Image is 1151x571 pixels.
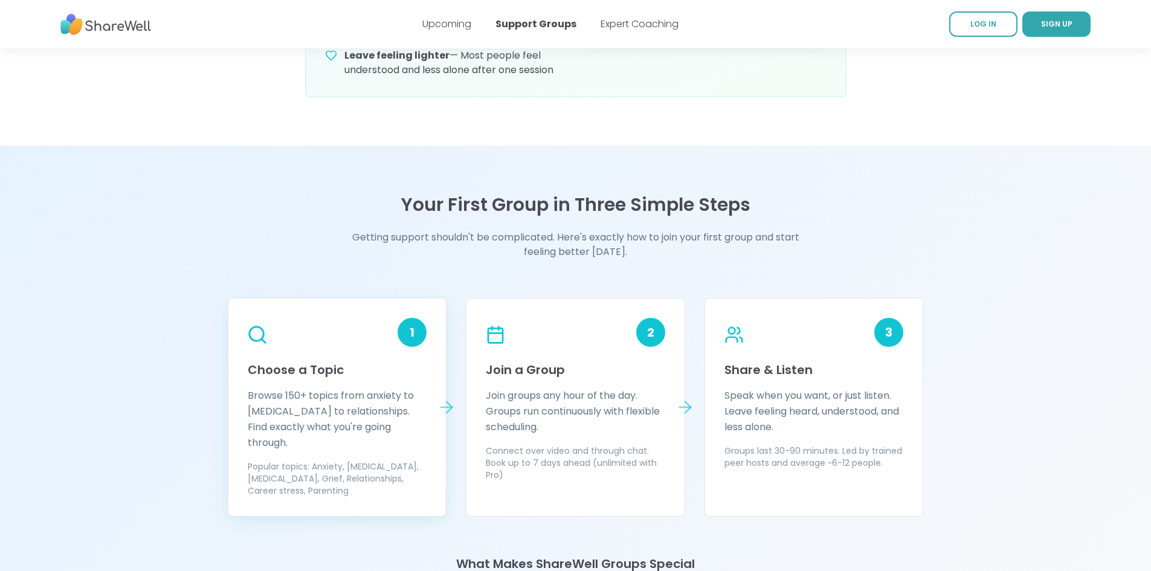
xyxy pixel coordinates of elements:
h3: Your First Group in Three Simple Steps [228,194,924,216]
p: Join groups any hour of the day. Groups run continuously with flexible scheduling. [486,388,665,435]
h3: Share & Listen [724,361,904,378]
div: — Most people feel understood and less alone after one session [344,48,566,77]
p: Speak when you want, or just listen. Leave feeling heard, understood, and less alone. [724,388,904,435]
p: Connect over video and through chat. Book up to 7 days ahead (unlimited with Pro) [486,445,665,481]
a: Expert Coaching [601,17,679,31]
div: 3 [874,318,903,347]
div: 2 [636,318,665,347]
p: Popular topics: Anxiety, [MEDICAL_DATA], [MEDICAL_DATA], Grief, Relationships, Career stress, Par... [248,460,427,497]
p: Browse 150+ topics from anxiety to [MEDICAL_DATA] to relationships. Find exactly what you're goin... [248,388,427,451]
img: ShareWell Nav Logo [60,8,151,41]
span: SIGN UP [1041,19,1072,29]
h3: Choose a Topic [248,361,427,378]
span: LOG IN [970,19,996,29]
h3: Join a Group [486,361,665,378]
p: Groups last 30-90 minutes. Led by trained peer hosts and average ~6-12 people. [724,445,904,469]
a: Upcoming [422,17,471,31]
a: SIGN UP [1022,11,1091,37]
a: LOG IN [949,11,1017,37]
div: 1 [398,318,427,347]
h4: Getting support shouldn't be complicated. Here's exactly how to join your first group and start f... [344,230,808,259]
strong: Leave feeling lighter [344,48,450,62]
a: Support Groups [495,17,576,31]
